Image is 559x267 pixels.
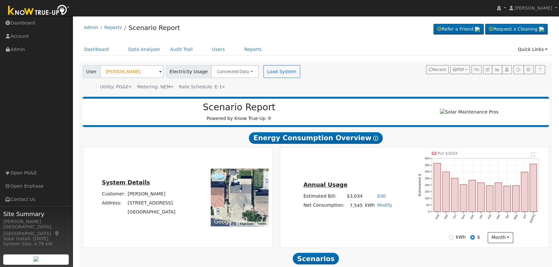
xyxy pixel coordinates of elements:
td: [STREET_ADDRESS] [127,199,177,208]
text: 250 [425,177,430,180]
a: Edit [377,193,386,199]
rect: onclick="" [469,180,476,212]
text: [DATE] [529,214,536,223]
span: User [83,65,100,78]
div: [PERSON_NAME] [3,218,69,225]
text: 50 [426,203,430,207]
a: Quick Links [513,44,552,55]
td: 7,545 [346,201,364,210]
text: Pull $3034 [438,151,457,156]
input: $ [470,235,475,240]
a: Audit Trail [165,44,198,55]
img: Solar Maintenance Pros [440,109,498,115]
text: Nov [461,214,466,220]
span: Energy Consumption Overview [249,132,382,144]
a: Data Analyzer [123,44,165,55]
div: Metering: NEM [137,84,173,90]
text: Sep [443,214,448,220]
a: Terms (opens in new tab) [257,222,266,225]
text: May [513,214,518,220]
rect: onclick="" [521,172,528,212]
a: Map [54,231,60,236]
button: PDF [450,65,470,74]
a: Dashboard [79,44,114,55]
text: 0 [428,210,430,213]
button: Login As [502,65,512,74]
img: retrieve [539,27,544,32]
td: Customer: [101,190,127,199]
text: Apr [505,214,510,219]
span: Site Summary [3,210,69,218]
label: kWh [456,234,466,241]
td: Net Consumption: [302,201,346,210]
button: month [488,232,513,243]
img: retrieve [475,27,480,32]
rect: onclick="" [460,185,467,212]
a: Refer a Friend [433,24,484,35]
text: Jun [522,214,527,219]
span: [PERSON_NAME] [514,5,552,11]
rect: onclick="" [504,186,511,212]
text: 150 [425,190,430,193]
input: Select a User [100,65,164,78]
rect: onclick="" [451,178,458,212]
span: Scenarios [293,253,339,264]
rect: onclick="" [486,186,493,212]
text: 300 [425,170,430,173]
rect: onclick="" [434,163,441,212]
text: Jan [478,214,483,219]
span: Electricity Usage [166,65,211,78]
a: Scenario Report [128,24,180,32]
div: Utility: PG&E [100,84,132,90]
a: Modify [377,203,392,208]
text:  [531,152,535,157]
h2: Scenario Report [89,102,389,113]
text: 400 [425,157,430,160]
u: Annual Usage [303,182,347,188]
td: [GEOGRAPHIC_DATA] [127,208,177,217]
rect: onclick="" [477,183,484,212]
rect: onclick="" [442,172,450,212]
button: Export Interval Data [513,65,523,74]
text: Mar [496,214,501,220]
td: Estimated Bill: [302,192,346,201]
a: Reports [239,44,267,55]
button: Connected Data [211,65,259,78]
td: Address: [101,199,127,208]
a: Admin [84,25,98,30]
text: Estimated $ [417,174,421,196]
div: Powered by Know True-Up ® [86,102,393,122]
text: 100 [425,197,430,200]
button: Multi-Series Graph [492,65,502,74]
text: Aug [434,214,440,220]
a: Reports [104,25,122,30]
button: Recent [426,65,449,74]
a: Request a Cleaning [485,24,548,35]
label: $ [477,234,480,241]
a: Users [207,44,230,55]
text: Feb [487,214,492,220]
button: Generate Report Link [472,65,482,74]
button: Map Data [240,222,253,226]
text: 350 [425,163,430,167]
rect: onclick="" [530,164,537,212]
text: Oct [452,214,457,219]
a: Help Link [535,65,545,74]
span: PDF [453,67,464,72]
button: Edit User [483,65,492,74]
img: Google [212,218,234,226]
input: kWh [449,235,453,240]
a: Open this area in Google Maps (opens a new window) [212,218,234,226]
td: [PERSON_NAME] [127,190,177,199]
td: kWh [364,201,376,210]
div: System Size: 4.76 kW [3,241,69,247]
text: Dec [469,214,474,220]
rect: onclick="" [495,183,502,212]
text: 200 [425,183,430,187]
td: $3,034 [346,192,364,201]
img: Know True-Up [5,4,73,18]
u: System Details [102,179,150,186]
button: Load System [263,65,300,78]
img: retrieve [34,256,39,262]
i: Show Help [373,136,378,141]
